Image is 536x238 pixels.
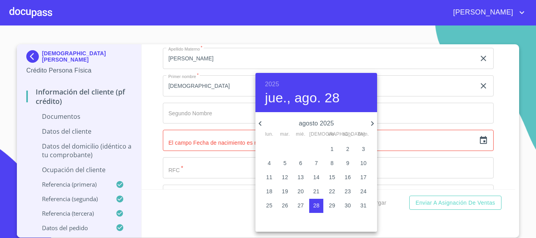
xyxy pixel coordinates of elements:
p: 10 [360,159,366,167]
p: 3 [362,145,365,153]
button: 1 [325,142,339,156]
button: 14 [309,171,323,185]
button: 12 [278,171,292,185]
p: 21 [313,187,319,195]
button: 25 [262,199,276,213]
button: 24 [356,185,370,199]
button: 10 [356,156,370,171]
p: 25 [266,202,272,209]
button: 20 [294,185,308,199]
span: mié. [294,131,308,138]
p: 17 [360,173,366,181]
button: jue., ago. 28 [265,90,339,106]
button: 26 [278,199,292,213]
p: 30 [345,202,351,209]
button: 16 [341,171,355,185]
p: 22 [329,187,335,195]
button: 9 [341,156,355,171]
button: 28 [309,199,323,213]
span: [DEMOGRAPHIC_DATA]. [309,131,323,138]
button: 29 [325,199,339,213]
button: 22 [325,185,339,199]
p: 8 [330,159,334,167]
button: 13 [294,171,308,185]
button: 8 [325,156,339,171]
p: 1 [330,145,334,153]
p: 23 [345,187,351,195]
button: 11 [262,171,276,185]
p: 29 [329,202,335,209]
button: 2 [341,142,355,156]
p: 31 [360,202,366,209]
p: 18 [266,187,272,195]
p: 9 [346,159,349,167]
p: 4 [268,159,271,167]
p: 28 [313,202,319,209]
button: 5 [278,156,292,171]
p: 19 [282,187,288,195]
button: 19 [278,185,292,199]
p: 26 [282,202,288,209]
span: dom. [356,131,370,138]
p: 6 [299,159,302,167]
span: lun. [262,131,276,138]
p: 13 [297,173,304,181]
button: 30 [341,199,355,213]
p: agosto 2025 [265,119,368,128]
button: 2025 [265,79,279,90]
p: 11 [266,173,272,181]
button: 27 [294,199,308,213]
button: 31 [356,199,370,213]
button: 23 [341,185,355,199]
button: 21 [309,185,323,199]
p: 5 [283,159,286,167]
p: 7 [315,159,318,167]
button: 3 [356,142,370,156]
p: 20 [297,187,304,195]
p: 14 [313,173,319,181]
p: 24 [360,187,366,195]
button: 7 [309,156,323,171]
button: 18 [262,185,276,199]
button: 15 [325,171,339,185]
button: 17 [356,171,370,185]
p: 16 [345,173,351,181]
span: vie. [325,131,339,138]
span: sáb. [341,131,355,138]
button: 6 [294,156,308,171]
p: 27 [297,202,304,209]
p: 12 [282,173,288,181]
span: mar. [278,131,292,138]
button: 4 [262,156,276,171]
p: 2 [346,145,349,153]
p: 15 [329,173,335,181]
